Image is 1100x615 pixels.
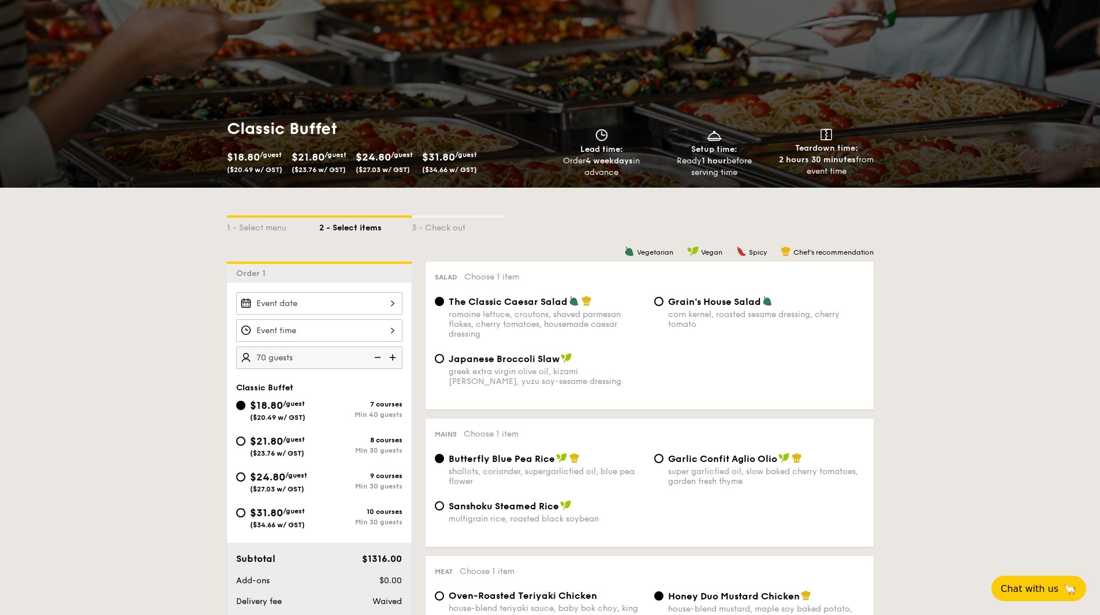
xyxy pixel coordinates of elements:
[449,310,645,339] div: romaine lettuce, croutons, shaved parmesan flakes, cherry tomatoes, housemade caesar dressing
[593,129,610,141] img: icon-clock.2db775ea.svg
[662,155,766,178] div: Ready before serving time
[778,453,790,463] img: icon-vegan.f8ff3823.svg
[283,507,305,515] span: /guest
[706,129,723,141] img: icon-dish.430c3a2e.svg
[668,296,761,307] span: Grain's House Salad
[749,248,767,256] span: Spicy
[556,453,568,463] img: icon-vegan.f8ff3823.svg
[449,501,559,512] span: Sanshoku Steamed Rice
[668,467,864,486] div: super garlicfied oil, slow baked cherry tomatoes, garden fresh thyme
[227,218,319,234] div: 1 - Select menu
[292,151,325,163] span: $21.80
[801,590,811,601] img: icon-chef-hat.a58ddaea.svg
[319,218,412,234] div: 2 - Select items
[691,144,737,154] span: Setup time:
[292,166,346,174] span: ($23.76 w/ GST)
[319,482,402,490] div: Min 30 guests
[654,454,663,463] input: Garlic Confit Aglio Oliosuper garlicfied oil, slow baked cherry tomatoes, garden fresh thyme
[460,566,514,576] span: Choose 1 item
[236,437,245,446] input: $21.80/guest($23.76 w/ GST)8 coursesMin 30 guests
[449,367,645,386] div: greek extra virgin olive oil, kizami [PERSON_NAME], yuzu soy-sesame dressing
[236,269,270,278] span: Order 1
[250,449,304,457] span: ($23.76 w/ GST)
[422,166,477,174] span: ($34.66 w/ GST)
[736,246,747,256] img: icon-spicy.37a8142b.svg
[435,430,457,438] span: Mains
[624,246,635,256] img: icon-vegetarian.fe4039eb.svg
[319,436,402,444] div: 8 courses
[319,472,402,480] div: 9 courses
[435,297,444,306] input: The Classic Caesar Saladromaine lettuce, croutons, shaved parmesan flakes, cherry tomatoes, house...
[250,521,305,529] span: ($34.66 w/ GST)
[250,506,283,519] span: $31.80
[250,471,285,483] span: $24.80
[227,166,282,174] span: ($20.49 w/ GST)
[435,501,444,510] input: Sanshoku Steamed Ricemultigrain rice, roasted black soybean
[793,248,874,256] span: Chef's recommendation
[319,446,402,454] div: Min 30 guests
[464,429,519,439] span: Choose 1 item
[779,155,856,165] strong: 2 hours 30 minutes
[1063,582,1077,595] span: 🦙
[391,151,413,159] span: /guest
[464,272,519,282] span: Choose 1 item
[449,467,645,486] div: shallots, coriander, supergarlicfied oil, blue pea flower
[362,553,402,564] span: $1316.00
[668,453,777,464] span: Garlic Confit Aglio Olio
[781,246,791,256] img: icon-chef-hat.a58ddaea.svg
[372,597,402,606] span: Waived
[449,590,597,601] span: Oven-Roasted Teriyaki Chicken
[792,453,802,463] img: icon-chef-hat.a58ddaea.svg
[449,296,568,307] span: The Classic Caesar Salad
[227,118,546,139] h1: Classic Buffet
[991,576,1086,601] button: Chat with us🦙
[250,413,305,422] span: ($20.49 w/ GST)
[668,310,864,329] div: corn kernel, roasted sesame dressing, cherry tomato
[325,151,346,159] span: /guest
[687,246,699,256] img: icon-vegan.f8ff3823.svg
[236,576,270,586] span: Add-ons
[449,453,555,464] span: Butterfly Blue Pea Rice
[668,591,800,602] span: Honey Duo Mustard Chicken
[569,296,579,306] img: icon-vegetarian.fe4039eb.svg
[236,508,245,517] input: $31.80/guest($34.66 w/ GST)10 coursesMin 30 guests
[821,129,832,140] img: icon-teardown.65201eee.svg
[283,400,305,408] span: /guest
[435,454,444,463] input: Butterfly Blue Pea Riceshallots, coriander, supergarlicfied oil, blue pea flower
[654,297,663,306] input: Grain's House Saladcorn kernel, roasted sesame dressing, cherry tomato
[227,151,260,163] span: $18.80
[250,485,304,493] span: ($27.03 w/ GST)
[236,597,282,606] span: Delivery fee
[250,435,283,448] span: $21.80
[385,346,402,368] img: icon-add.58712e84.svg
[581,296,592,306] img: icon-chef-hat.a58ddaea.svg
[319,518,402,526] div: Min 30 guests
[236,472,245,482] input: $24.80/guest($27.03 w/ GST)9 coursesMin 30 guests
[775,154,878,177] div: from event time
[580,144,623,154] span: Lead time:
[561,353,572,363] img: icon-vegan.f8ff3823.svg
[412,218,504,234] div: 3 - Check out
[319,508,402,516] div: 10 courses
[702,156,726,166] strong: 1 hour
[586,156,633,166] strong: 4 weekdays
[449,514,645,524] div: multigrain rice, roasted black soybean
[560,500,572,510] img: icon-vegan.f8ff3823.svg
[1001,583,1058,594] span: Chat with us
[356,166,410,174] span: ($27.03 w/ GST)
[569,453,580,463] img: icon-chef-hat.a58ddaea.svg
[435,273,457,281] span: Salad
[762,296,773,306] img: icon-vegetarian.fe4039eb.svg
[283,435,305,443] span: /guest
[285,471,307,479] span: /guest
[449,353,560,364] span: Japanese Broccoli Slaw
[236,292,402,315] input: Event date
[236,346,402,369] input: Number of guests
[637,248,673,256] span: Vegetarian
[260,151,282,159] span: /guest
[795,143,858,153] span: Teardown time:
[701,248,722,256] span: Vegan
[236,383,293,393] span: Classic Buffet
[236,401,245,410] input: $18.80/guest($20.49 w/ GST)7 coursesMin 40 guests
[368,346,385,368] img: icon-reduce.1d2dbef1.svg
